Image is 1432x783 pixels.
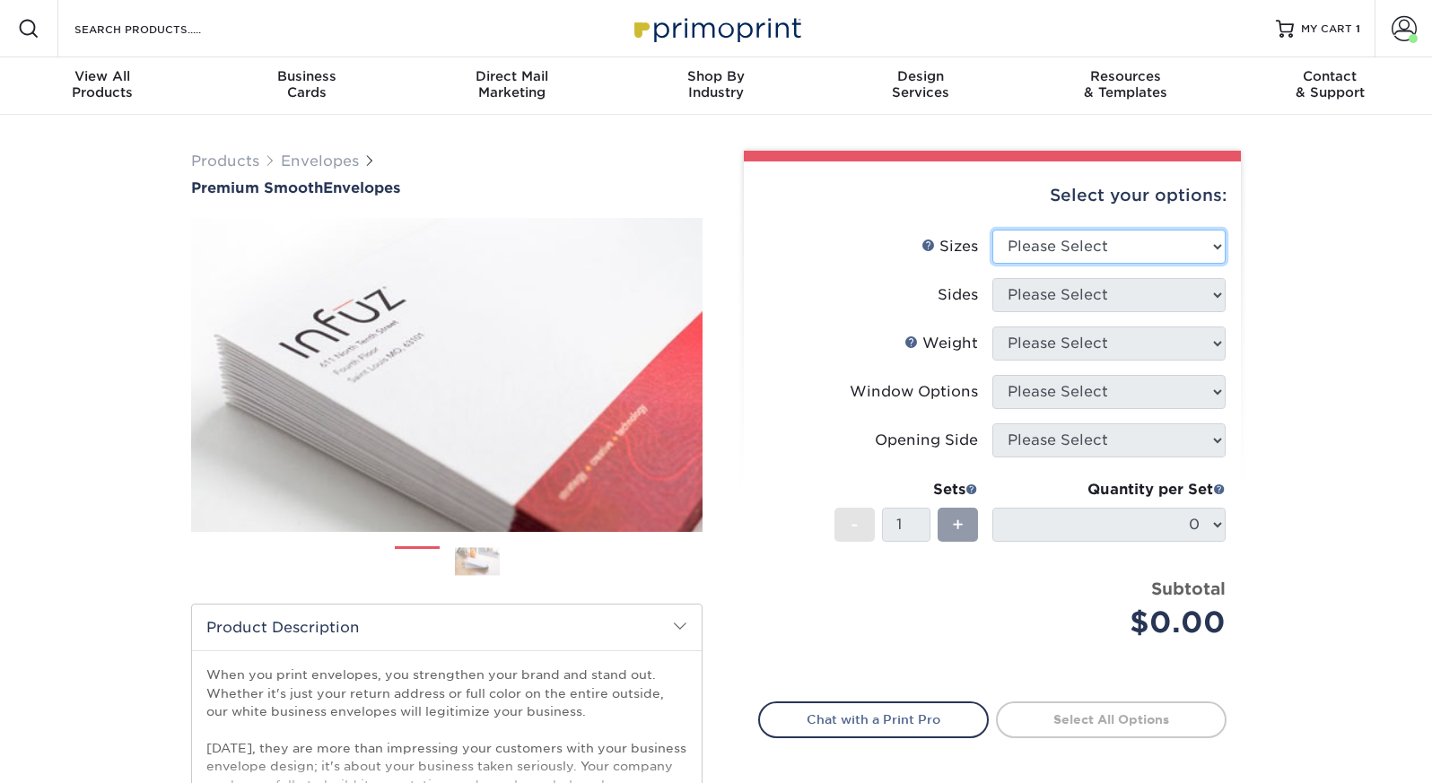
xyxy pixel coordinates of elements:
div: Opening Side [875,430,978,451]
img: Premium Smooth 01 [191,198,703,552]
img: Envelopes 01 [395,540,440,585]
a: Premium SmoothEnvelopes [191,179,703,196]
div: Quantity per Set [992,479,1226,500]
a: Direct MailMarketing [409,57,614,115]
span: Resources [1023,68,1227,84]
span: MY CART [1301,22,1352,37]
div: Cards [205,68,409,100]
a: Contact& Support [1227,57,1432,115]
div: Industry [614,68,818,100]
span: Direct Mail [409,68,614,84]
div: & Templates [1023,68,1227,100]
iframe: Google Customer Reviews [4,728,153,777]
span: Contact [1227,68,1432,84]
span: Shop By [614,68,818,84]
div: Services [818,68,1023,100]
a: DesignServices [818,57,1023,115]
span: 1 [1356,22,1360,35]
span: Premium Smooth [191,179,323,196]
a: Chat with a Print Pro [758,701,989,737]
strong: Subtotal [1151,579,1226,598]
div: & Support [1227,68,1432,100]
img: Envelopes 02 [455,547,500,575]
span: Business [205,68,409,84]
a: Resources& Templates [1023,57,1227,115]
div: $0.00 [1006,601,1226,644]
h2: Product Description [192,605,702,650]
div: Sets [834,479,978,500]
h1: Envelopes [191,179,703,196]
div: Select your options: [758,161,1227,230]
a: BusinessCards [205,57,409,115]
div: Marketing [409,68,614,100]
a: Envelopes [281,152,359,170]
input: SEARCH PRODUCTS..... [73,18,248,39]
span: Design [818,68,1023,84]
div: Sides [938,284,978,306]
span: + [952,511,964,538]
a: Shop ByIndustry [614,57,818,115]
div: Weight [904,333,978,354]
span: - [851,511,859,538]
a: Select All Options [996,701,1227,737]
a: Products [191,152,259,170]
div: Window Options [850,381,978,403]
img: Primoprint [626,9,806,48]
div: Sizes [921,236,978,257]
